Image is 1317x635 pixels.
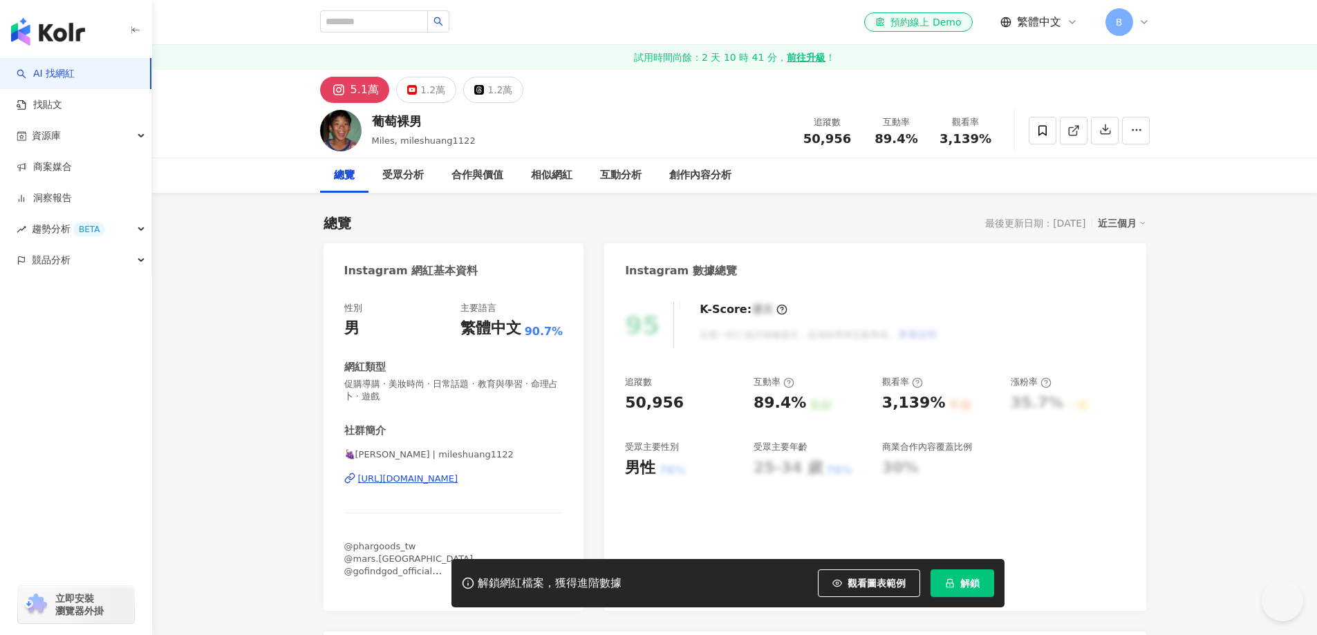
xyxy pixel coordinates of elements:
a: 找貼文 [17,98,62,112]
span: @phargoods_tw @mars.[GEOGRAPHIC_DATA] @gofindgod_official @peri.goods 👆🏼Code：M66 @klooktw M66KLOO... [344,541,474,627]
img: logo [11,18,85,46]
div: 總覽 [324,214,351,233]
div: 1.2萬 [420,80,445,99]
div: 1.2萬 [487,80,512,99]
div: 互動分析 [600,167,642,184]
div: 追蹤數 [801,115,854,129]
div: 網紅類型 [344,360,386,375]
div: 男性 [625,457,655,479]
span: B [1116,15,1123,30]
div: 總覽 [334,167,355,184]
div: Instagram 數據總覽 [625,263,737,278]
button: 觀看圖表範例 [818,569,920,597]
a: 試用時間尚餘：2 天 10 時 41 分，前往升級！ [152,45,1317,70]
div: 男 [344,318,359,339]
strong: 前往升級 [787,50,825,64]
button: 1.2萬 [463,77,523,103]
div: 觀看率 [882,376,923,388]
a: searchAI 找網紅 [17,67,75,81]
div: Instagram 網紅基本資料 [344,263,478,278]
div: 受眾主要年齡 [754,441,807,453]
span: 繁體中文 [1017,15,1061,30]
div: K-Score : [700,302,787,317]
div: BETA [73,222,105,236]
div: 觀看率 [940,115,992,129]
span: 立即安裝 瀏覽器外掛 [55,592,104,617]
div: [URL][DOMAIN_NAME] [358,473,458,485]
div: 漲粉率 [1011,376,1052,388]
span: 90.7% [525,324,563,339]
div: 50,956 [625,392,684,414]
span: 觀看圖表範例 [848,578,906,589]
div: 繁體中文 [460,318,521,339]
div: 創作內容分析 [669,167,731,184]
span: 89.4% [875,132,917,146]
div: 解鎖網紅檔案，獲得進階數據 [478,576,622,591]
span: lock [945,578,955,588]
div: 追蹤數 [625,376,652,388]
div: 商業合作內容覆蓋比例 [882,441,972,453]
span: search [433,17,443,26]
span: 3,139% [940,132,991,146]
span: 50,956 [803,131,851,146]
span: 資源庫 [32,120,61,151]
button: 5.1萬 [320,77,389,103]
div: 葡萄裸男 [372,113,476,130]
button: 1.2萬 [396,77,456,103]
a: 預約線上 Demo [864,12,972,32]
span: 促購導購 · 美妝時尚 · 日常話題 · 教育與學習 · 命理占卜 · 遊戲 [344,378,563,403]
div: 互動率 [870,115,923,129]
span: Miles, mileshuang1122 [372,135,476,146]
span: rise [17,225,26,234]
span: 趨勢分析 [32,214,105,245]
div: 預約線上 Demo [875,15,961,29]
div: 社群簡介 [344,424,386,438]
div: 近三個月 [1098,214,1146,232]
div: 最後更新日期：[DATE] [985,218,1085,229]
div: 受眾主要性別 [625,441,679,453]
span: 競品分析 [32,245,71,276]
a: chrome extension立即安裝 瀏覽器外掛 [18,586,134,623]
button: 解鎖 [931,569,994,597]
img: chrome extension [22,594,49,616]
div: 89.4% [754,392,806,414]
div: 合作與價值 [451,167,503,184]
img: KOL Avatar [320,110,362,151]
div: 3,139% [882,392,946,414]
span: 解鎖 [960,578,980,589]
span: 🍇[PERSON_NAME] | mileshuang1122 [344,448,563,461]
div: 性別 [344,302,362,314]
div: 互動率 [754,376,794,388]
div: 相似網紅 [531,167,572,184]
div: 受眾分析 [382,167,424,184]
a: 商案媒合 [17,160,72,174]
div: 5.1萬 [351,80,379,99]
div: 主要語言 [460,302,496,314]
a: [URL][DOMAIN_NAME] [344,473,563,485]
a: 洞察報告 [17,191,72,205]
